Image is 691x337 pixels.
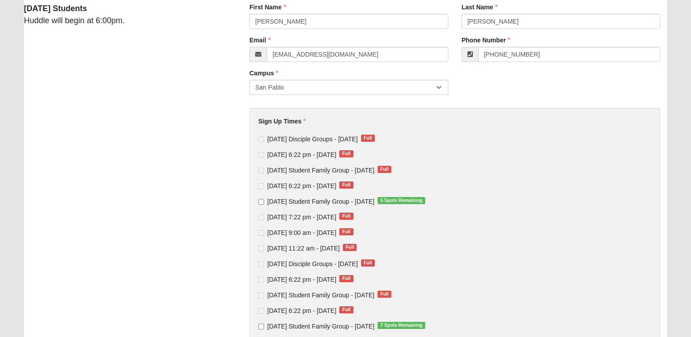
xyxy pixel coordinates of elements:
span: Full [339,181,353,189]
label: Sign Up Times [258,117,306,126]
span: [DATE] 6:22 pm - [DATE] [267,276,336,283]
div: Huddle will begin at 6:00pm. [17,3,236,27]
span: [DATE] Student Family Group - [DATE] [267,198,374,205]
span: Full [339,306,353,313]
input: [DATE] Student Family Group - [DATE]Full [258,292,264,298]
label: First Name [249,3,286,12]
span: Full [343,244,357,251]
label: Email [249,36,270,45]
label: Phone Number [462,36,511,45]
input: [DATE] 7:22 pm - [DATE]Full [258,214,264,220]
input: [DATE] Student Family Group - [DATE]5 Spots Remaining [258,199,264,205]
span: [DATE] 6:22 pm - [DATE] [267,307,336,314]
label: Campus [249,69,278,78]
span: [DATE] Disciple Groups - [DATE] [267,260,358,267]
span: [DATE] Disciple Groups - [DATE] [267,136,358,143]
input: [DATE] 6:22 pm - [DATE]Full [258,183,264,189]
span: [DATE] Student Family Group - [DATE] [267,292,374,299]
input: [DATE] 6:22 pm - [DATE]Full [258,308,264,314]
input: [DATE] Disciple Groups - [DATE]Full [258,136,264,142]
span: Full [339,228,353,235]
strong: [DATE] Students [24,4,87,13]
span: Full [339,150,353,157]
label: Last Name [462,3,498,12]
input: [DATE] Disciple Groups - [DATE]Full [258,261,264,267]
span: 5 Spots Remaining [378,197,425,204]
span: [DATE] Student Family Group - [DATE] [267,167,374,174]
span: [DATE] 7:22 pm - [DATE] [267,214,336,221]
span: 7 Spots Remaining [378,322,425,329]
span: [DATE] 6:22 pm - [DATE] [267,151,336,158]
span: Full [361,259,375,267]
input: [DATE] Student Family Group - [DATE]7 Spots Remaining [258,324,264,329]
span: Full [378,291,391,298]
span: [DATE] 11:22 am - [DATE] [267,245,340,252]
input: [DATE] 6:22 pm - [DATE]Full [258,152,264,158]
input: [DATE] 11:22 am - [DATE]Full [258,246,264,251]
span: Full [378,166,391,173]
input: [DATE] 9:00 am - [DATE]Full [258,230,264,236]
input: [DATE] 6:22 pm - [DATE]Full [258,277,264,283]
span: Full [361,135,375,142]
span: [DATE] Student Family Group - [DATE] [267,323,374,330]
input: [DATE] Student Family Group - [DATE]Full [258,168,264,173]
span: [DATE] 6:22 pm - [DATE] [267,182,336,189]
span: Full [339,275,353,282]
span: [DATE] 9:00 am - [DATE] [267,229,336,236]
span: Full [339,213,353,220]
